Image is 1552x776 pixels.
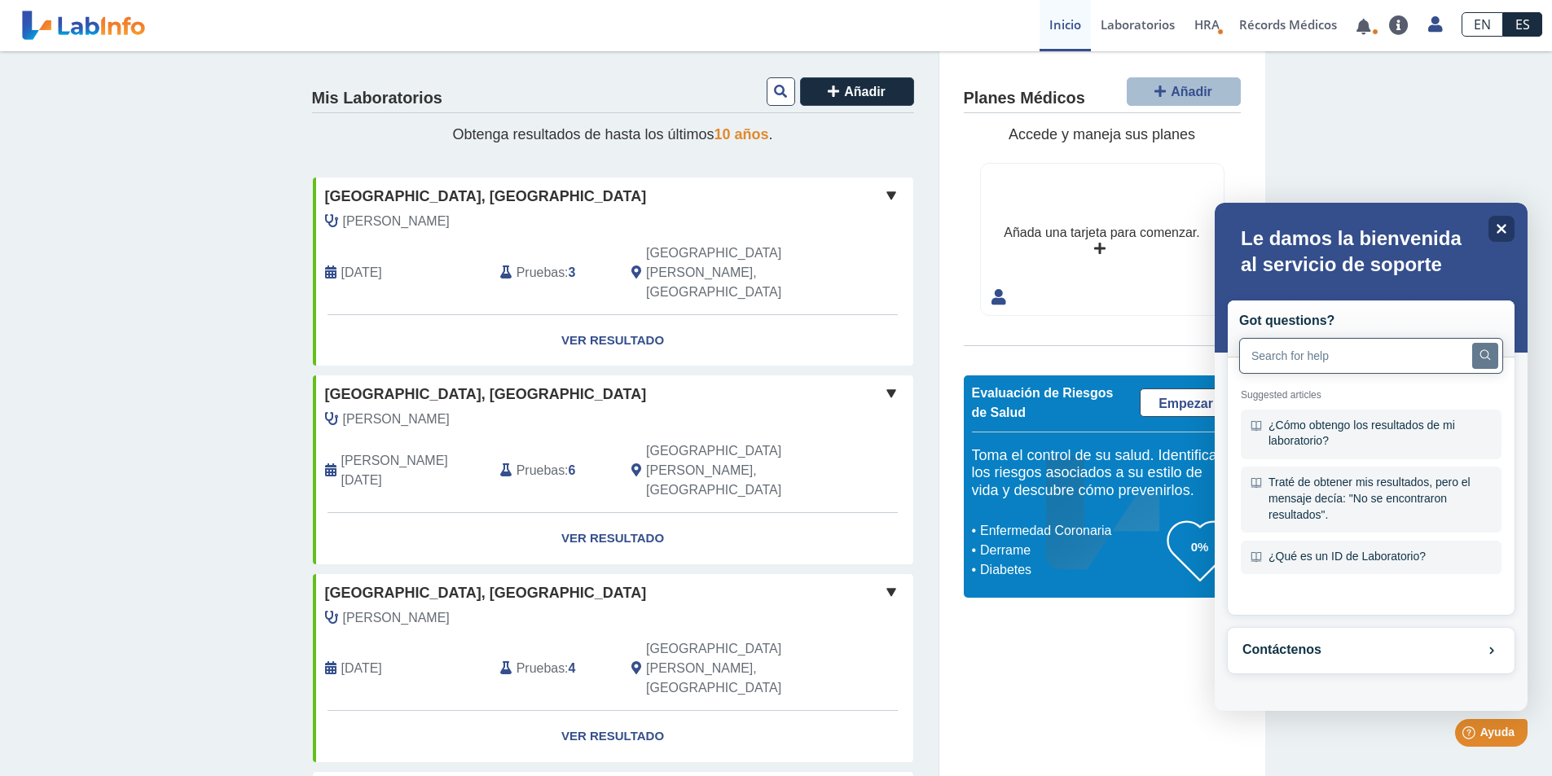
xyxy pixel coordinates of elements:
[569,265,576,279] b: 3
[1215,203,1528,711] iframe: Help widget
[800,77,914,106] button: Añadir
[1462,12,1503,37] a: EN
[1503,12,1542,37] a: ES
[1407,712,1534,758] iframe: Help widget launcher
[1140,388,1233,417] a: Empezar
[325,186,647,208] span: [GEOGRAPHIC_DATA], [GEOGRAPHIC_DATA]
[341,263,382,283] span: 2024-04-18
[569,463,576,477] b: 6
[844,85,886,99] span: Añadir
[325,384,647,406] span: [GEOGRAPHIC_DATA], [GEOGRAPHIC_DATA]
[517,659,565,678] span: Pruebas
[976,521,1167,541] li: Enfermedad Coronaria
[341,451,488,490] span: 2024-01-23
[646,243,826,302] span: San Juan, PR
[312,89,442,108] h4: Mis Laboratorios
[488,639,619,698] div: :
[343,410,450,429] span: Rivera Colon, Luis
[488,441,619,500] div: :
[569,661,576,675] b: 4
[1167,537,1233,557] h3: 0%
[313,711,913,762] a: Ver Resultado
[972,447,1233,500] h5: Toma el control de su salud. Identifica los riesgos asociados a su estilo de vida y descubre cómo...
[972,386,1114,419] span: Evaluación de Riesgos de Salud
[1127,77,1241,106] button: Añadir
[517,461,565,480] span: Pruebas
[1171,85,1212,99] span: Añadir
[646,639,826,698] span: San Juan, PR
[313,513,913,564] a: Ver Resultado
[517,263,565,283] span: Pruebas
[976,541,1167,560] li: Derrame
[646,441,826,500] span: San Juan, PR
[976,560,1167,580] li: Diabetes
[488,243,619,302] div: :
[714,126,769,142] span: 10 años
[341,659,382,678] span: 2023-07-18
[964,89,1085,108] h4: Planes Médicos
[452,126,772,142] span: Obtenga resultados de hasta los últimos .
[1004,223,1199,243] div: Añada una tarjeta para comenzar.
[343,608,450,628] span: Rodriguez Juarbe, Mary
[325,582,647,604] span: [GEOGRAPHIC_DATA], [GEOGRAPHIC_DATA]
[1009,126,1195,142] span: Accede y maneja sus planes
[1194,16,1220,33] span: HRA
[313,315,913,366] a: Ver Resultado
[1159,397,1213,410] span: Empezar
[343,212,450,231] span: Rivera Colon, Luis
